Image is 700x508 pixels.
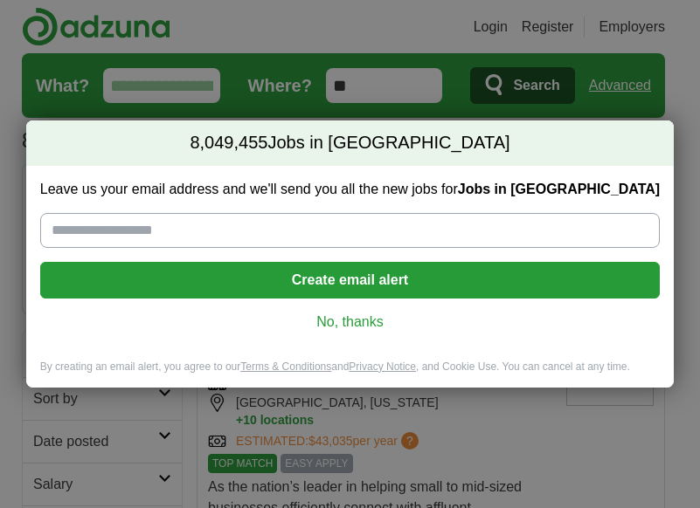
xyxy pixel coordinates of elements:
[26,360,674,388] div: By creating an email alert, you agree to our and , and Cookie Use. You can cancel at any time.
[26,120,674,166] h2: Jobs in [GEOGRAPHIC_DATA]
[190,131,267,155] span: 8,049,455
[54,312,646,332] a: No, thanks
[349,360,416,373] a: Privacy Notice
[240,360,331,373] a: Terms & Conditions
[40,180,660,199] label: Leave us your email address and we'll send you all the new jobs for
[458,182,660,196] strong: Jobs in [GEOGRAPHIC_DATA]
[40,262,660,299] button: Create email alert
